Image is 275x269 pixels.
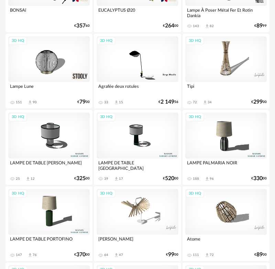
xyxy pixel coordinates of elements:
[76,253,86,257] span: 370
[9,113,27,121] div: 3D HQ
[76,176,86,181] span: 325
[161,100,174,104] span: 2 149
[74,176,90,181] div: € 00
[183,34,269,108] a: 3D HQ Tipi 72 Download icon 34 €29900
[74,253,90,257] div: € 00
[97,113,115,121] div: 3D HQ
[104,253,108,257] div: 64
[79,100,86,104] span: 79
[27,100,33,105] span: Download icon
[254,24,267,28] div: € 99
[185,159,267,172] div: LAMPE PALMARIA NOIR
[256,24,263,28] span: 89
[76,24,86,28] span: 357
[163,24,178,28] div: € 00
[33,253,37,257] div: 76
[165,176,174,181] span: 520
[8,159,90,172] div: LAMPE DE TABLE [PERSON_NAME]
[208,100,212,104] div: 34
[5,110,92,185] a: 3D HQ LAMPE DE TABLE [PERSON_NAME] 25 Download icon 12 €32500
[193,253,199,257] div: 111
[183,110,269,185] a: 3D HQ LAMPE PALMARIA NOIR 188 Download icon 96 €33000
[104,100,108,104] div: 33
[193,177,199,181] div: 188
[94,110,181,185] a: 3D HQ LAMPE DE TABLE [GEOGRAPHIC_DATA] 39 Download icon 17 €52000
[97,6,178,20] div: EUCALYPTUS Ø20
[186,113,204,121] div: 3D HQ
[205,24,210,29] span: Download icon
[31,177,35,181] div: 12
[119,177,123,181] div: 17
[183,186,269,261] a: 3D HQ Atome 111 Download icon 72 €8900
[251,176,267,181] div: € 00
[16,177,20,181] div: 25
[253,176,263,181] span: 330
[5,186,92,261] a: 3D HQ LAMPE DE TABLE PORTOFINO 147 Download icon 76 €37000
[119,100,123,104] div: 15
[9,37,27,45] div: 3D HQ
[33,100,37,104] div: 90
[97,37,115,45] div: 3D HQ
[186,37,204,45] div: 3D HQ
[185,235,267,248] div: Atome
[119,253,123,257] div: 47
[163,176,178,181] div: € 00
[251,100,267,104] div: € 00
[25,176,31,182] span: Download icon
[256,253,263,257] span: 89
[253,100,263,104] span: 299
[185,82,267,96] div: Tipi
[8,235,90,248] div: LAMPE DE TABLE PORTOFINO
[74,24,90,28] div: € 60
[185,6,267,20] div: Lampe À Poser Métal Fer Et Rotin Dankia
[186,189,204,198] div: 3D HQ
[114,100,119,105] span: Download icon
[165,24,174,28] span: 264
[114,253,119,258] span: Download icon
[94,186,181,261] a: 3D HQ [PERSON_NAME] 64 Download icon 47 €9900
[16,253,22,257] div: 147
[193,100,197,104] div: 72
[16,100,22,104] div: 151
[8,82,90,96] div: Lampe Lune
[97,235,178,248] div: [PERSON_NAME]
[5,34,92,108] a: 3D HQ Lampe Lune 151 Download icon 90 €7900
[193,24,199,28] div: 143
[210,177,214,181] div: 96
[97,159,178,172] div: LAMPE DE TABLE [GEOGRAPHIC_DATA]
[158,100,178,104] div: € 56
[205,253,210,258] span: Download icon
[97,189,115,198] div: 3D HQ
[97,82,178,96] div: Agrafée deux rotules
[168,253,174,257] span: 99
[77,100,90,104] div: € 00
[210,24,214,28] div: 82
[9,189,27,198] div: 3D HQ
[27,253,33,258] span: Download icon
[210,253,214,257] div: 72
[104,177,108,181] div: 39
[94,34,181,108] a: 3D HQ Agrafée deux rotules 33 Download icon 15 €2 14956
[114,176,119,182] span: Download icon
[205,176,210,182] span: Download icon
[8,6,90,20] div: BONSAï
[202,100,208,105] span: Download icon
[254,253,267,257] div: € 00
[166,253,178,257] div: € 00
